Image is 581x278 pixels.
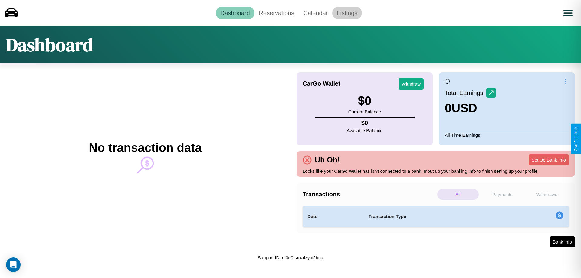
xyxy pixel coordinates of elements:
p: Looks like your CarGo Wallet has isn't connected to a bank. Input up your banking info to finish ... [303,167,569,175]
h4: $ 0 [347,119,383,126]
button: Bank Info [550,236,575,247]
p: Current Balance [348,108,381,116]
h3: $ 0 [348,94,381,108]
div: Open Intercom Messenger [6,257,21,272]
h4: Transaction Type [369,213,506,220]
h3: 0 USD [445,101,496,115]
a: Reservations [254,7,299,19]
h1: Dashboard [6,32,93,57]
h4: Date [307,213,359,220]
p: All Time Earnings [445,131,569,139]
a: Dashboard [216,7,254,19]
button: Set Up Bank Info [529,154,569,165]
table: simple table [303,206,569,227]
h4: Transactions [303,191,436,198]
div: Give Feedback [574,127,578,151]
button: Withdraw [399,78,424,90]
p: All [437,189,479,200]
p: Total Earnings [445,87,486,98]
a: Calendar [299,7,332,19]
p: Support ID: mf3e0fsxxafzyoi2bna [258,253,323,262]
h2: No transaction data [89,141,202,155]
h4: CarGo Wallet [303,80,340,87]
button: Open menu [560,5,576,21]
p: Payments [482,189,523,200]
h4: Uh Oh! [312,155,343,164]
a: Listings [332,7,362,19]
p: Withdraws [526,189,567,200]
p: Available Balance [347,126,383,135]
